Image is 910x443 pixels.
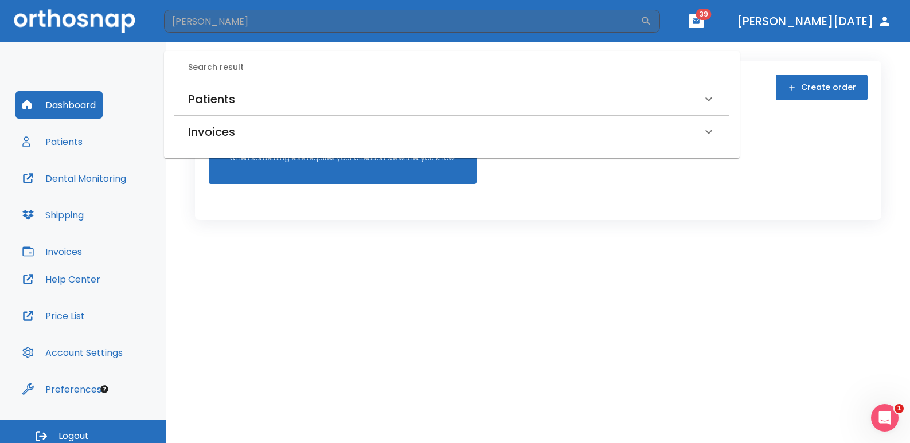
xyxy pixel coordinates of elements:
img: Orthosnap [14,9,135,33]
button: Invoices [15,238,89,265]
p: When something else requires your attention we will let you know! [229,153,456,163]
span: Logout [58,430,89,442]
button: Preferences [15,375,108,403]
button: Dental Monitoring [15,164,133,192]
button: Help Center [15,265,107,293]
h6: Search result [188,61,729,74]
button: Shipping [15,201,91,229]
span: 39 [696,9,712,20]
div: Tooltip anchor [99,384,110,394]
div: Invoices [174,116,729,148]
iframe: Intercom live chat [871,404,899,432]
h6: Invoices [188,123,235,141]
button: Account Settings [15,339,130,366]
button: Dashboard [15,91,103,119]
div: Patients [174,83,729,115]
h6: Patients [188,90,235,108]
input: Search by Patient Name or Case # [164,10,640,33]
span: 1 [895,404,904,413]
button: Patients [15,128,89,155]
button: [PERSON_NAME][DATE] [732,11,896,32]
button: Price List [15,302,92,330]
button: Create order [776,75,868,100]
